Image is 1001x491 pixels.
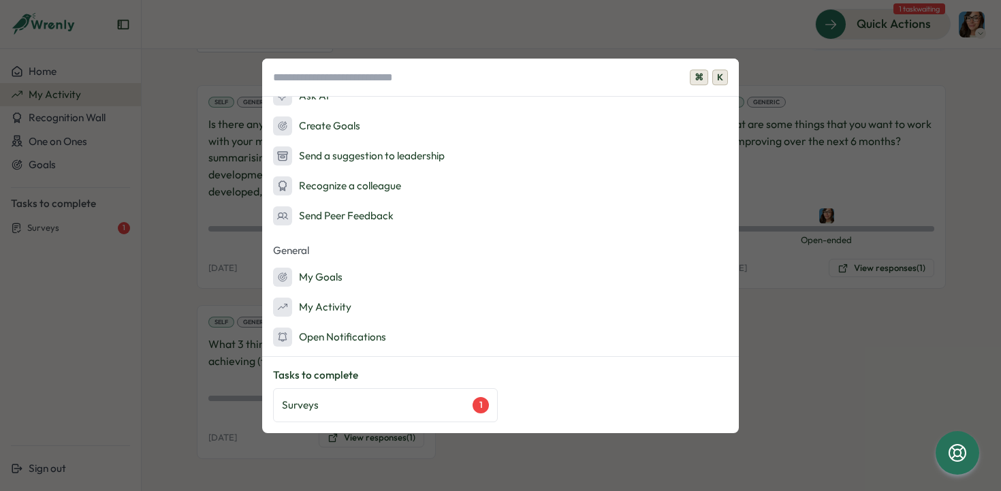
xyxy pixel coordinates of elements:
button: My Goals [262,264,739,291]
button: Recognize a colleague [262,172,739,200]
button: Send a suggestion to leadership [262,142,739,170]
div: 1 [473,397,489,413]
div: Recognize a colleague [273,176,401,195]
div: Open Notifications [273,328,386,347]
span: K [712,69,728,86]
button: Open Notifications [262,323,739,351]
div: My Goals [273,268,343,287]
button: Send Peer Feedback [262,202,739,229]
div: Send a suggestion to leadership [273,146,445,165]
button: Create Goals [262,112,739,140]
p: Surveys [282,398,319,413]
span: ⌘ [690,69,708,86]
div: Create Goals [273,116,360,136]
p: Tasks to complete [273,368,728,383]
div: My Activity [273,298,351,317]
div: Send Peer Feedback [273,206,394,225]
button: My Activity [262,294,739,321]
p: General [262,240,739,261]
